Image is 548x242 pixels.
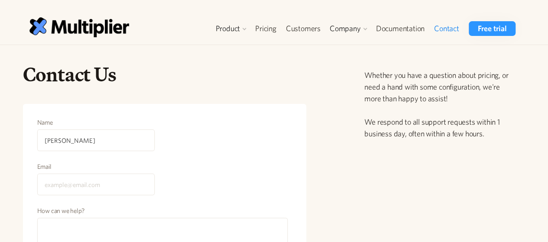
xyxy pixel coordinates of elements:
[364,69,517,139] p: Whether you have a question about pricing, or need a hand with some configuration, we're more tha...
[215,23,240,34] div: Product
[281,21,325,36] a: Customers
[211,21,250,36] div: Product
[371,21,429,36] a: Documentation
[325,21,371,36] div: Company
[37,162,155,171] label: Email
[429,21,464,36] a: Contact
[37,129,155,151] input: Your name
[37,118,155,127] label: Name
[469,21,515,36] a: Free trial
[37,174,155,195] input: example@email.com
[37,207,288,215] label: How can we help?
[250,21,281,36] a: Pricing
[330,23,361,34] div: Company
[23,62,307,87] h1: Contact Us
